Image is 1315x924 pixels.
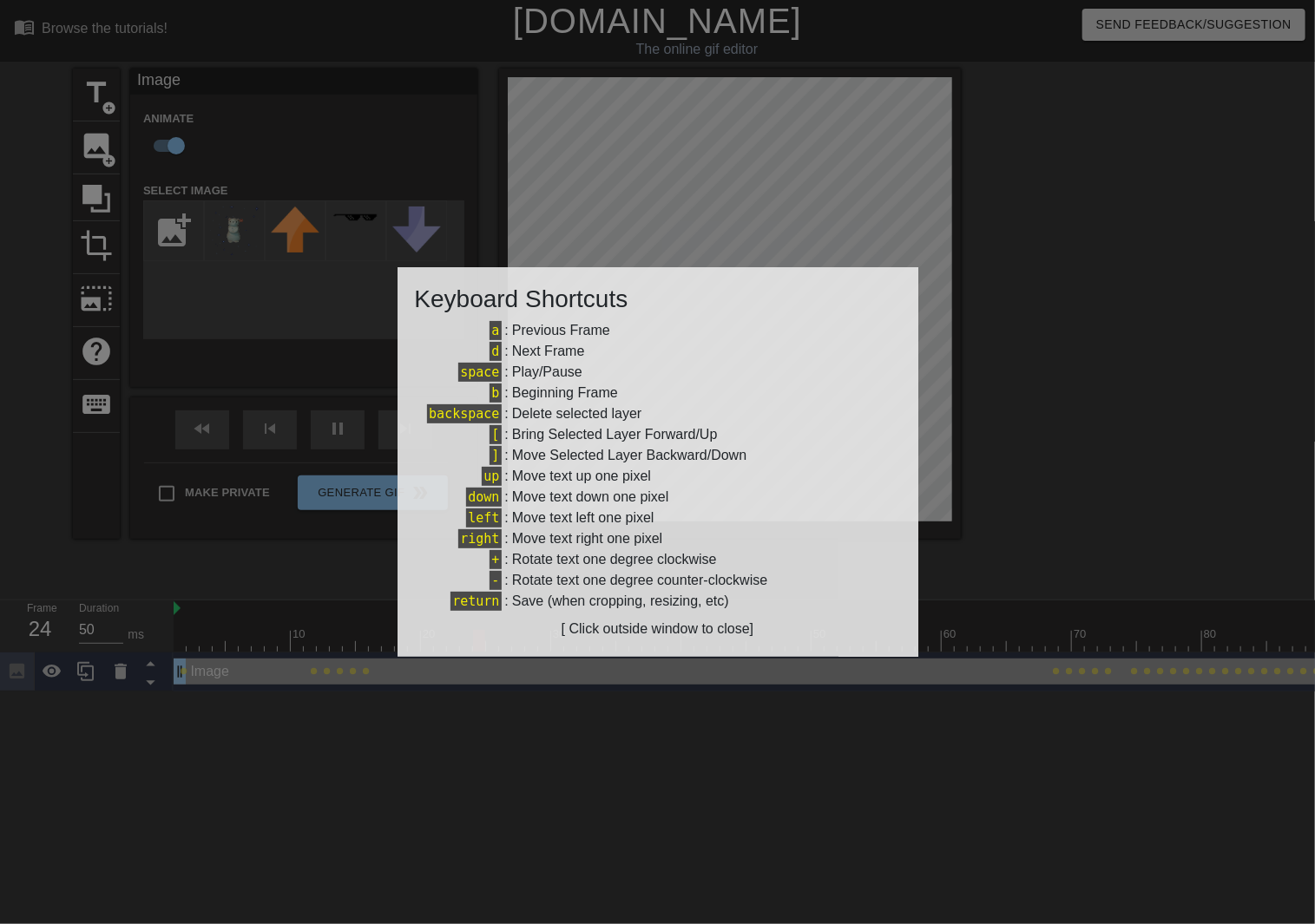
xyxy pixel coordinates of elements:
div: Move text down one pixel [512,487,669,508]
div: : [415,424,901,445]
span: + [490,550,501,569]
span: d [490,342,501,361]
div: Play/Pause [512,362,582,383]
div: : [415,591,901,612]
div: Previous Frame [512,320,610,341]
div: Next Frame [512,341,585,362]
span: space [458,363,501,382]
div: Delete selected layer [512,403,641,424]
div: : [415,487,901,508]
div: Bring Selected Layer Forward/Up [512,424,718,445]
div: : [415,508,901,528]
div: : [415,549,901,570]
span: up [482,467,501,486]
span: [ [490,425,501,444]
div: Beginning Frame [512,383,618,403]
span: ] [490,446,501,465]
span: return [450,592,501,611]
span: a [490,321,501,340]
span: - [490,571,501,590]
div: Move text left one pixel [512,508,654,528]
div: [ Click outside window to close] [415,619,901,639]
div: Rotate text one degree counter-clockwise [512,570,767,591]
div: Rotate text one degree clockwise [512,549,717,570]
div: : [415,528,901,549]
div: Move text right one pixel [512,528,662,549]
span: right [458,529,501,548]
h3: Keyboard Shortcuts [415,285,901,314]
div: : [415,320,901,341]
div: : [415,403,901,424]
span: b [490,383,501,403]
div: : [415,362,901,383]
div: : [415,383,901,403]
div: : [415,445,901,466]
div: : [415,341,901,362]
span: down [466,488,501,507]
div: Move text up one pixel [512,466,651,487]
span: backspace [427,404,501,423]
div: Save (when cropping, resizing, etc) [512,591,729,612]
div: Move Selected Layer Backward/Down [512,445,746,466]
div: : [415,466,901,487]
div: : [415,570,901,591]
span: left [466,508,501,528]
